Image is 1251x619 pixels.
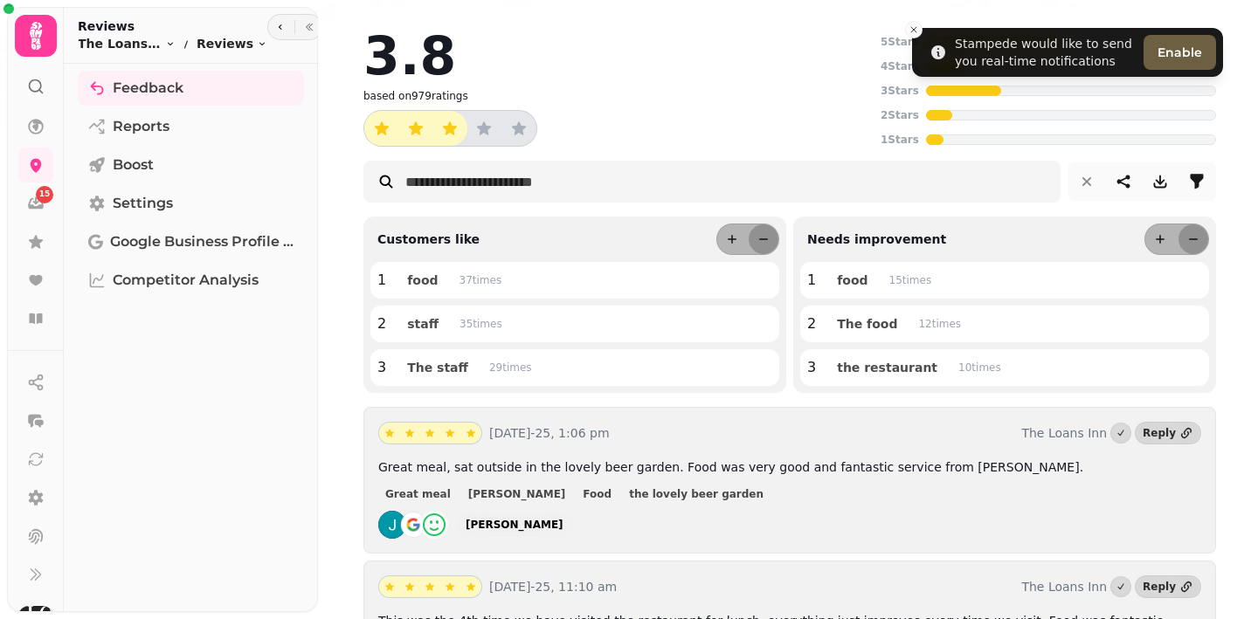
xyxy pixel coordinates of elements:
button: share-thread [1106,164,1141,199]
p: 10 time s [958,361,1001,375]
span: [PERSON_NAME] [468,489,566,499]
button: staff [393,313,453,335]
span: the lovely beer garden [629,489,764,499]
span: Feedback [113,78,183,99]
span: food [837,274,867,286]
span: Food [583,489,612,499]
button: star [419,423,440,444]
button: food [393,269,452,292]
a: Reply [1135,575,1201,598]
button: Food [576,485,619,503]
p: The Loans Inn [1021,424,1107,442]
h2: Reviews [78,17,267,35]
p: Needs improvement [800,230,946,248]
button: Close toast [905,21,923,38]
button: the lovely beer garden [622,485,771,503]
div: [PERSON_NAME] [466,518,563,532]
button: star [399,576,420,597]
p: 15 time s [889,273,932,287]
button: more [717,224,747,254]
p: [DATE]-25, 1:06 pm [489,424,1014,442]
button: filter [1179,164,1214,199]
img: go-emblem@2x.png [399,511,427,539]
a: Competitor Analysis [78,263,304,298]
button: reset filters [1069,164,1104,199]
button: star [419,576,440,597]
p: 4 Stars [881,59,919,73]
a: Feedback [78,71,304,106]
span: 15 [39,189,51,201]
button: star [379,423,400,444]
img: ACg8ocIHw55C4Ea8CHQHmILapT-lERh3iqrrbACTpPSEuKVYP26A4w=s128-c0x00000000-cc-rp-mo [378,511,406,539]
span: Settings [113,193,173,214]
p: 1 Stars [881,133,919,147]
button: the restaurant [823,356,951,379]
span: The staff [407,361,468,374]
div: Reply [1143,426,1176,440]
span: Reports [113,116,169,137]
span: Great meal, sat outside in the lovely beer garden. Food was very good and fantastic service from ... [378,460,1083,474]
p: 3 [807,357,816,378]
a: Boost [78,148,304,182]
button: star [439,576,460,597]
button: The staff [393,356,482,379]
button: star [467,111,501,146]
span: staff [407,318,439,330]
button: less [749,224,778,254]
span: Great meal [385,489,451,499]
div: Reply [1143,580,1176,594]
button: star [439,423,460,444]
button: Marked as done [1110,423,1131,444]
a: [PERSON_NAME] [455,512,574,537]
p: 1 [377,270,386,291]
button: less [1178,224,1208,254]
a: Settings [78,186,304,221]
p: 1 [807,270,816,291]
button: star [460,423,481,444]
button: Great meal [378,485,458,503]
button: star [501,111,536,146]
p: 2 [807,313,816,334]
span: The Loans Inn [78,35,162,52]
p: 2 [377,313,386,334]
button: star [460,576,481,597]
p: 35 time s [460,317,502,331]
button: The food [823,313,911,335]
span: Boost [113,155,154,175]
h2: 3.8 [363,30,456,82]
span: the restaurant [837,361,937,374]
button: star [398,111,433,146]
p: 29 time s [489,361,532,375]
nav: breadcrumb [78,35,267,52]
span: Google Business Profile (Beta) [110,231,294,252]
p: [DATE]-25, 11:10 am [489,578,1014,595]
p: The Loans Inn [1021,578,1107,595]
div: Stampede would like to send you real-time notifications [955,35,1137,70]
p: 5 Stars [881,35,919,49]
button: star [379,576,400,597]
p: 3 Stars [881,84,919,98]
button: [PERSON_NAME] [461,485,573,503]
a: 15 [18,186,53,221]
a: Reports [78,109,304,144]
span: food [407,274,438,286]
button: Reviews [197,35,267,52]
p: 12 time s [918,317,961,331]
a: Google Business Profile (Beta) [78,224,304,259]
button: Marked as done [1110,576,1131,597]
button: food [823,269,881,292]
button: star [364,111,399,146]
a: Reply [1135,422,1201,444]
p: 3 [377,357,386,378]
button: more [1145,224,1175,254]
p: 2 Stars [881,108,919,122]
button: star [432,111,467,146]
button: The Loans Inn [78,35,176,52]
button: Enable [1144,35,1216,70]
nav: Tabs [64,64,318,612]
span: Competitor Analysis [113,270,259,291]
p: 37 time s [460,273,502,287]
button: star [399,423,420,444]
span: The food [837,318,897,330]
button: download [1143,164,1178,199]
